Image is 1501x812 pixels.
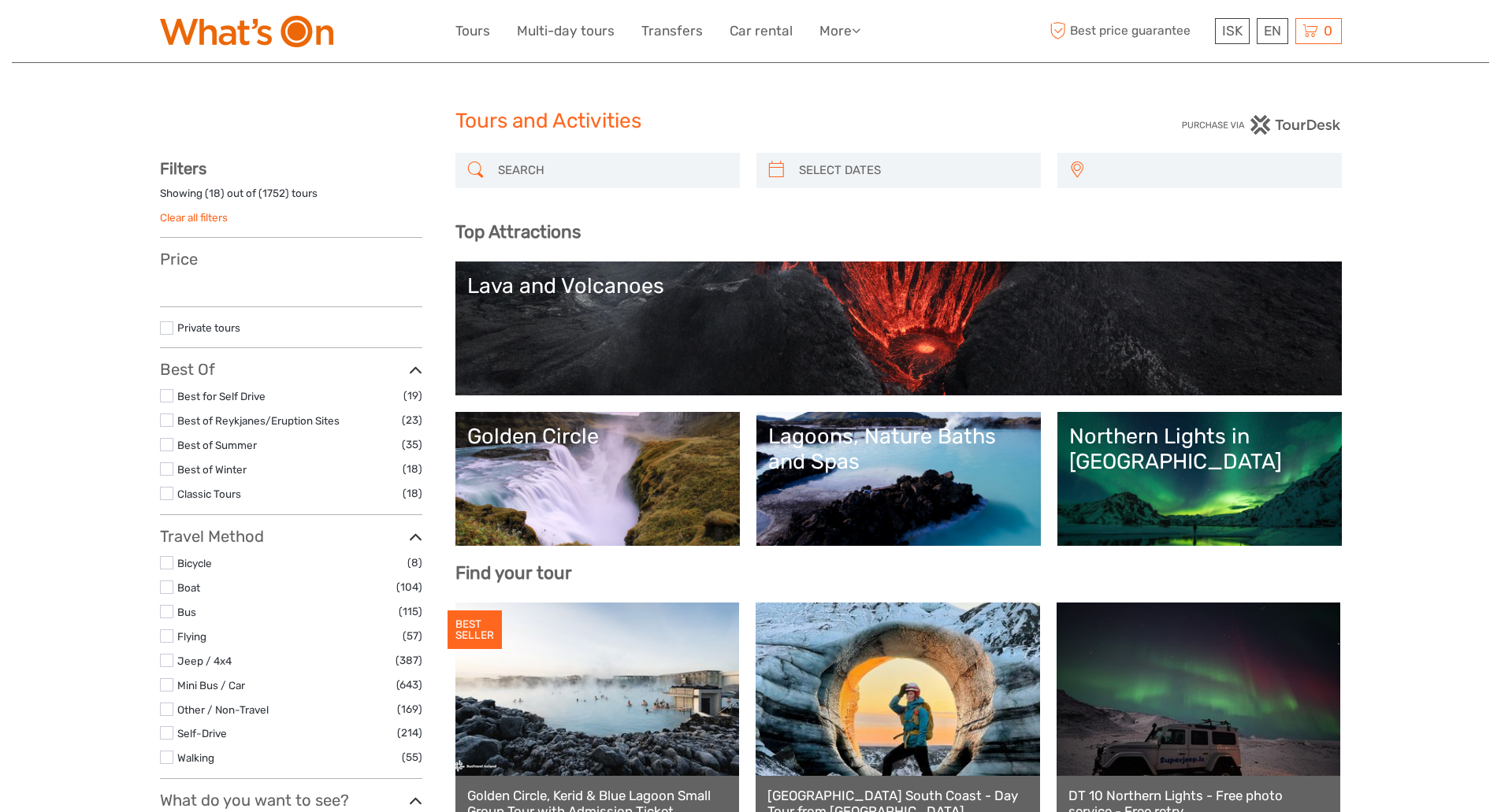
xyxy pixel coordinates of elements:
a: Classic Tours [177,488,241,500]
a: Northern Lights in [GEOGRAPHIC_DATA] [1069,424,1330,534]
a: Lagoons, Nature Baths and Spas [768,424,1029,534]
a: Bicycle [177,557,212,569]
span: (55) [402,748,422,766]
span: (18) [403,484,422,502]
h3: Travel Method [160,527,422,546]
a: Best of Summer [177,439,257,451]
a: Boat [177,581,200,594]
a: Transfers [641,20,703,43]
a: Golden Circle [467,424,728,534]
span: (23) [402,411,422,429]
h1: Tours and Activities [455,109,1046,134]
span: (18) [403,460,422,478]
a: Best of Winter [177,463,247,476]
b: Top Attractions [455,221,581,243]
span: (35) [402,436,422,454]
input: SELECT DATES [793,157,1033,184]
span: (8) [407,554,422,572]
input: SEARCH [492,157,732,184]
b: Find your tour [455,562,572,584]
a: Private tours [177,321,240,334]
span: (643) [396,676,422,694]
span: (214) [397,724,422,742]
span: (115) [399,603,422,621]
span: (19) [403,387,422,405]
div: Lava and Volcanoes [467,273,1330,298]
a: Multi-day tours [517,20,615,43]
span: ISK [1222,23,1243,39]
div: Golden Circle [467,424,728,449]
span: (57) [403,627,422,645]
span: Best price guarantee [1046,18,1211,44]
span: (387) [396,651,422,669]
span: 0 [1321,23,1335,39]
a: Best for Self Drive [177,390,266,402]
div: Showing ( ) out of ( ) tours [160,186,422,210]
h3: Best Of [160,360,422,379]
span: (169) [397,700,422,718]
div: Lagoons, Nature Baths and Spas [768,424,1029,475]
h3: Price [160,250,422,269]
a: Self-Drive [177,727,227,740]
img: PurchaseViaTourDesk.png [1181,115,1341,135]
img: What's On [160,16,333,47]
h3: What do you want to see? [160,791,422,810]
a: Clear all filters [160,211,228,224]
a: Car rental [730,20,793,43]
a: Flying [177,630,206,643]
a: Bus [177,606,196,618]
a: Lava and Volcanoes [467,273,1330,384]
div: Northern Lights in [GEOGRAPHIC_DATA] [1069,424,1330,475]
a: Mini Bus / Car [177,679,245,691]
a: Walking [177,751,214,764]
div: EN [1257,18,1288,44]
span: (104) [396,578,422,596]
a: More [819,20,860,43]
label: 1752 [262,186,285,201]
strong: Filters [160,159,206,178]
a: Other / Non-Travel [177,703,269,716]
a: Best of Reykjanes/Eruption Sites [177,414,340,427]
label: 18 [209,186,221,201]
a: Jeep / 4x4 [177,654,232,667]
div: BEST SELLER [448,610,502,650]
a: Tours [455,20,490,43]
